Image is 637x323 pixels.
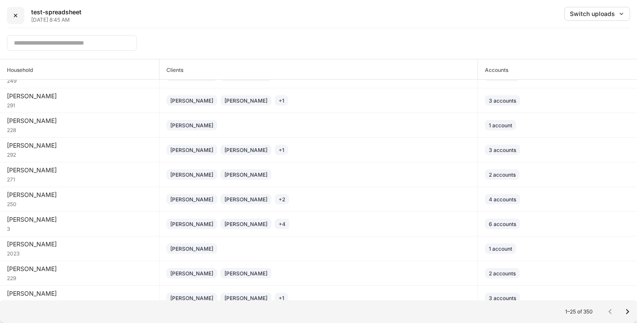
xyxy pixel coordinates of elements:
[224,146,267,154] div: [PERSON_NAME]
[7,92,152,100] div: [PERSON_NAME]
[31,16,81,23] p: [DATE] 8:45 AM
[224,269,267,278] div: [PERSON_NAME]
[489,97,516,105] div: 3 accounts
[159,66,183,74] h6: Clients
[170,171,213,179] div: [PERSON_NAME]
[279,294,284,302] div: + 1
[570,11,624,17] div: Switch uploads
[478,66,508,74] h6: Accounts
[224,220,267,228] div: [PERSON_NAME]
[7,215,152,224] div: [PERSON_NAME]
[170,97,213,105] div: [PERSON_NAME]
[489,269,516,278] div: 2 accounts
[489,146,516,154] div: 3 accounts
[565,308,593,315] p: 1–25 of 350
[489,220,516,228] div: 6 accounts
[619,303,636,320] button: Go to next page
[7,224,152,233] div: 3
[7,289,152,298] div: [PERSON_NAME]
[7,191,152,199] div: [PERSON_NAME]
[170,269,213,278] div: [PERSON_NAME]
[7,166,152,174] div: [PERSON_NAME]
[279,195,285,203] div: + 2
[489,195,516,203] div: 4 accounts
[170,245,213,253] div: [PERSON_NAME]
[489,294,516,302] div: 3 accounts
[279,220,286,228] div: + 4
[279,97,284,105] div: + 1
[7,7,24,24] button: ✕
[7,76,152,84] div: 249
[7,240,152,249] div: [PERSON_NAME]
[7,100,152,109] div: 291
[31,8,81,16] h5: test-spreadsheet
[7,141,152,150] div: [PERSON_NAME]
[224,97,267,105] div: [PERSON_NAME]
[170,146,213,154] div: [PERSON_NAME]
[489,121,512,129] div: 1 account
[489,245,512,253] div: 1 account
[224,171,267,179] div: [PERSON_NAME]
[7,125,152,134] div: 228
[7,265,152,273] div: [PERSON_NAME]
[489,171,516,179] div: 2 accounts
[7,199,152,208] div: 250
[7,174,152,183] div: 271
[564,7,630,21] button: Switch uploads
[170,220,213,228] div: [PERSON_NAME]
[224,195,267,203] div: [PERSON_NAME]
[159,59,478,79] span: Clients
[7,116,152,125] div: [PERSON_NAME]
[170,121,213,129] div: [PERSON_NAME]
[279,146,284,154] div: + 1
[13,13,18,19] div: ✕
[7,249,152,257] div: 2023
[7,298,152,307] div: 305
[170,195,213,203] div: [PERSON_NAME]
[7,273,152,282] div: 229
[170,294,213,302] div: [PERSON_NAME]
[224,294,267,302] div: [PERSON_NAME]
[7,150,152,158] div: 292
